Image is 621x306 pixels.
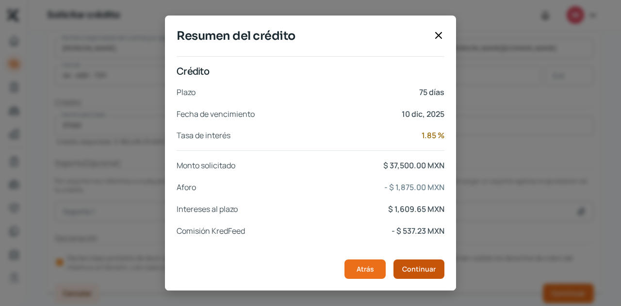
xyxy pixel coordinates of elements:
p: Monto solicitado [177,159,235,173]
p: Plazo [177,85,196,99]
p: $ 33,478.12 MXN [386,245,444,259]
button: Continuar [393,259,444,279]
p: $ 37,500.00 MXN [383,159,444,173]
p: 75 días [419,85,444,99]
p: Aforo [177,180,196,194]
p: - $ 537.23 MXN [392,224,444,238]
p: 10 dic, 2025 [402,107,444,121]
p: 1.85 % [422,129,444,143]
p: Tasa de interés [177,129,230,143]
p: Crédito [177,64,444,78]
p: Fecha de vencimiento [177,107,255,121]
p: Monto adelantado [177,245,241,259]
p: $ 1,609.65 MXN [388,202,444,216]
p: - $ 1,875.00 MXN [384,180,444,194]
span: Resumen del crédito [177,27,429,45]
span: Continuar [402,266,436,273]
span: Atrás [357,266,374,273]
p: Comisión KredFeed [177,224,245,238]
p: Intereses al plazo [177,202,238,216]
button: Atrás [344,259,386,279]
